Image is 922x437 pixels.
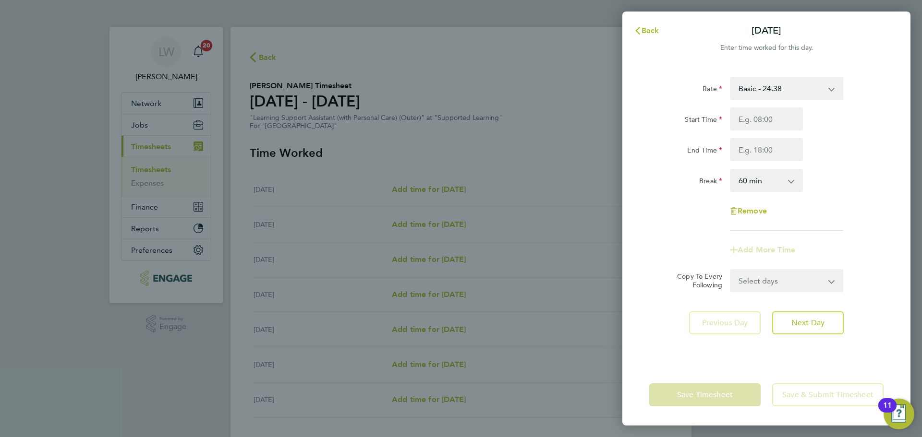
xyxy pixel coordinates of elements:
[687,146,722,157] label: End Time
[791,318,825,328] span: Next Day
[883,405,892,418] div: 11
[622,42,910,54] div: Enter time worked for this day.
[738,206,767,215] span: Remove
[669,272,722,289] label: Copy To Every Following
[699,177,722,188] label: Break
[685,115,722,127] label: Start Time
[703,84,722,96] label: Rate
[772,311,844,334] button: Next Day
[884,399,914,429] button: Open Resource Center, 11 new notifications
[642,26,659,35] span: Back
[730,207,767,215] button: Remove
[730,107,803,130] input: E.g. 08:00
[752,24,781,37] p: [DATE]
[730,138,803,161] input: E.g. 18:00
[624,21,669,40] button: Back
